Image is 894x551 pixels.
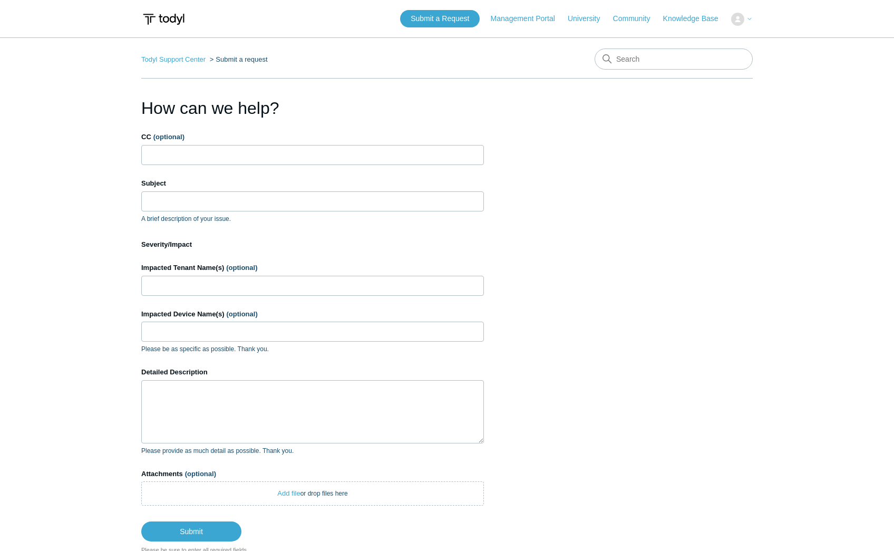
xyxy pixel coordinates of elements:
[141,132,484,142] label: CC
[208,55,268,63] li: Submit a request
[595,49,753,70] input: Search
[141,55,208,63] li: Todyl Support Center
[141,55,206,63] a: Todyl Support Center
[141,9,186,29] img: Todyl Support Center Help Center home page
[141,178,484,189] label: Subject
[226,264,257,272] span: (optional)
[141,367,484,378] label: Detailed Description
[141,446,484,456] p: Please provide as much detail as possible. Thank you.
[141,344,484,354] p: Please be as specific as possible. Thank you.
[400,10,480,27] a: Submit a Request
[568,13,610,24] a: University
[141,95,484,121] h1: How can we help?
[227,310,258,318] span: (optional)
[663,13,729,24] a: Knowledge Base
[491,13,566,24] a: Management Portal
[141,214,484,224] p: A brief description of your issue.
[613,13,661,24] a: Community
[141,309,484,320] label: Impacted Device Name(s)
[141,521,241,542] input: Submit
[141,239,484,250] label: Severity/Impact
[153,133,184,141] span: (optional)
[185,470,216,478] span: (optional)
[141,263,484,273] label: Impacted Tenant Name(s)
[141,469,484,479] label: Attachments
